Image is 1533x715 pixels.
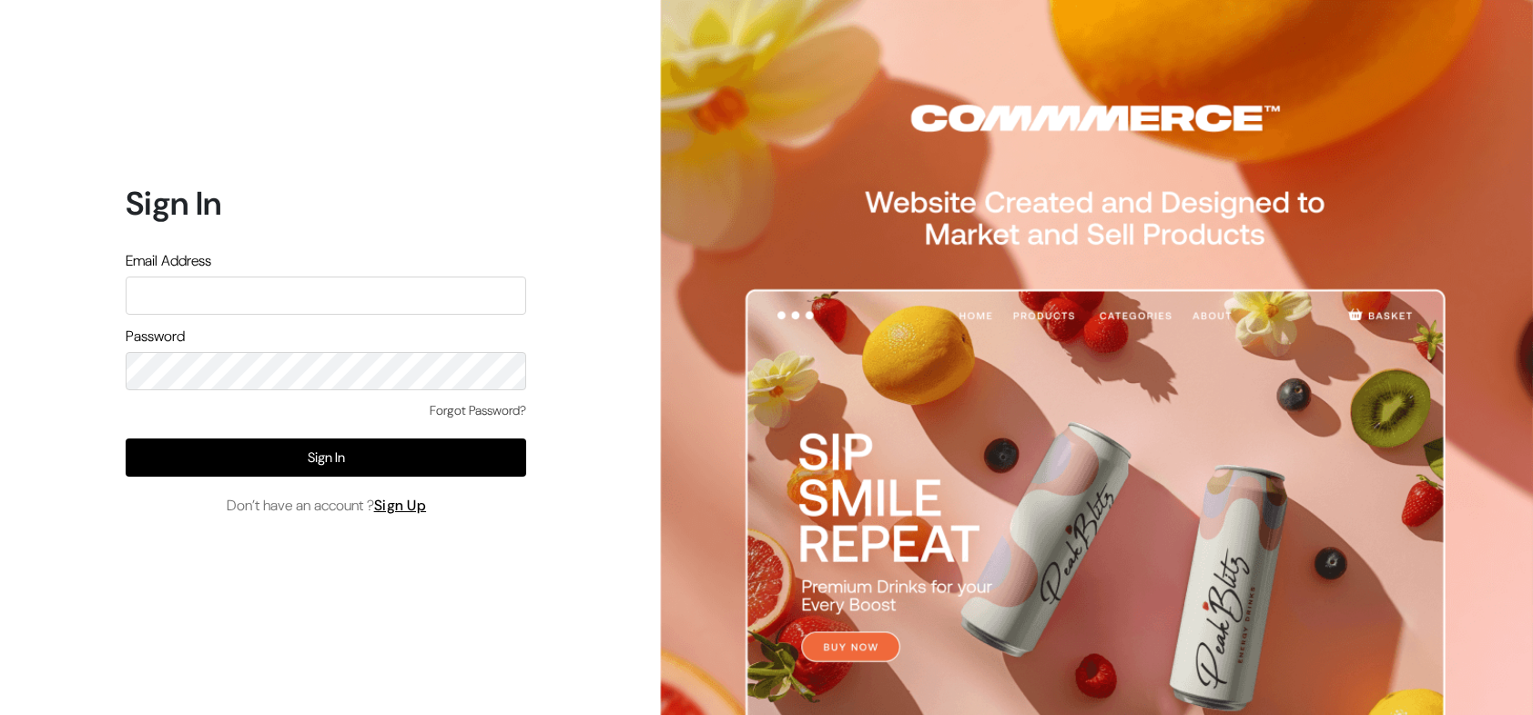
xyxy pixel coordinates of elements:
h1: Sign In [126,184,526,223]
a: Sign Up [374,496,427,515]
a: Forgot Password? [430,401,526,420]
span: Don’t have an account ? [227,495,427,517]
label: Email Address [126,250,211,272]
label: Password [126,326,185,347]
button: Sign In [126,438,526,477]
